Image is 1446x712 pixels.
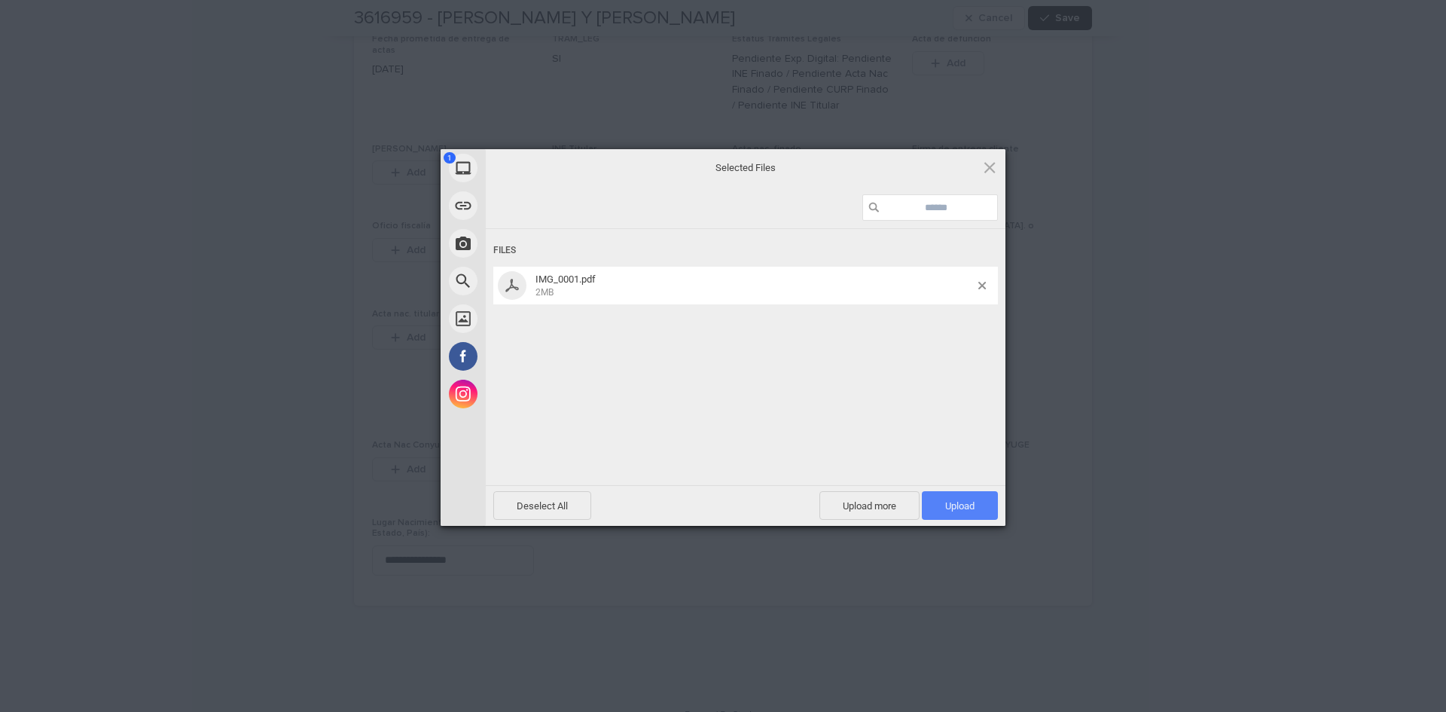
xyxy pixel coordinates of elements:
span: Upload [922,491,998,520]
span: Deselect All [493,491,591,520]
div: My Device [441,149,621,187]
span: IMG_0001.pdf [535,273,596,285]
span: 2MB [535,287,554,298]
div: Link (URL) [441,187,621,225]
div: Facebook [441,338,621,375]
span: Selected Files [595,160,896,174]
span: IMG_0001.pdf [531,273,978,298]
div: Instagram [441,375,621,413]
span: Upload more [819,491,920,520]
span: Upload [945,500,975,512]
div: Web Search [441,262,621,300]
div: Take Photo [441,225,621,262]
span: 1 [444,152,456,163]
div: Files [493,237,998,264]
div: Unsplash [441,300,621,338]
span: Click here or hit ESC to close picker [981,159,998,176]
